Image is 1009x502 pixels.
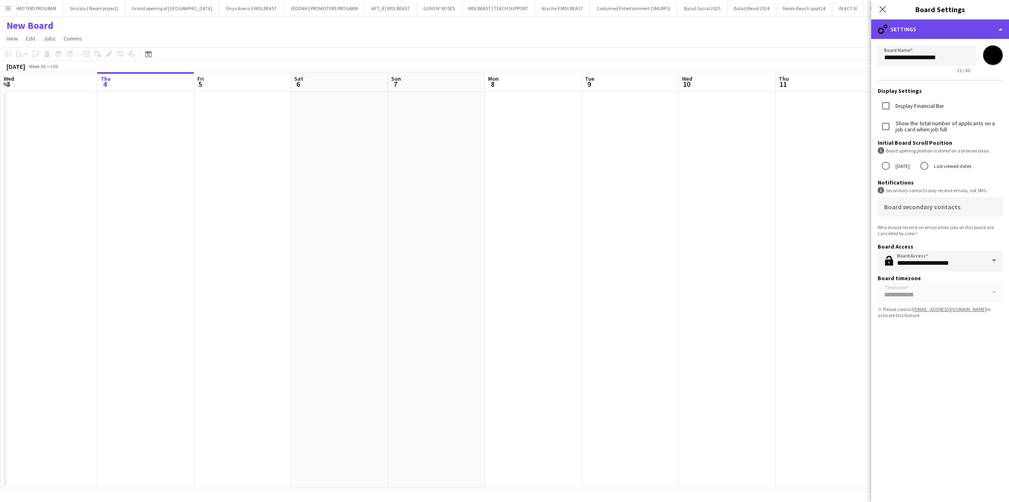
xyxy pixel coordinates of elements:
span: 5 [196,79,204,89]
span: 8 [487,79,499,89]
a: [EMAIL_ADDRESS][DOMAIN_NAME] [913,306,986,312]
span: Fri [197,75,204,82]
div: Who should receive an email when jobs on this board are cancelled by crew? [878,224,1003,236]
span: Wed [682,75,692,82]
button: Sindala ( Neom project) [63,0,125,16]
span: Week 36 [27,63,47,69]
button: New Board [864,0,900,16]
button: IN ACT III [832,0,864,16]
label: Show the total number of applicants on a job card when job full [894,120,1003,133]
button: AFT_R | MDLBEAST [365,0,417,16]
span: Thu [779,75,789,82]
h3: Notifications [878,179,1003,186]
span: 11 [778,79,789,89]
span: 4 [99,79,111,89]
button: Onyx Arena X MDLBEAST [219,0,284,16]
h3: Board Access [878,243,1003,250]
div: ⚠ Please contact to activate this feature [878,306,1003,318]
span: Edit [26,35,35,42]
button: Neom Beach sport24 [776,0,832,16]
div: Secondary contacts only receive emails, not SMS. [878,187,1003,194]
button: Grand opening of [GEOGRAPHIC_DATA] [125,0,219,16]
button: Atache X MDLBEAST [535,0,590,16]
h3: Board timezone [878,275,1003,282]
span: 21 / 60 [951,67,977,73]
h1: New Board [6,19,54,32]
span: 3 [2,79,14,89]
span: Sat [294,75,303,82]
span: View [6,35,18,42]
span: Mon [488,75,499,82]
a: View [3,33,21,44]
mat-label: Board secondary contacts [884,203,960,211]
h3: Initial Board Scroll Position [878,139,1003,146]
button: Costumed Entertainment (SMURFS) [590,0,677,16]
a: Comms [60,33,85,44]
span: Tue [585,75,594,82]
div: [DATE] [6,62,25,71]
a: Jobs [40,33,59,44]
button: Balad Social 2025 [677,0,727,16]
span: Jobs [43,35,56,42]
label: [DATE] [894,160,910,172]
h3: Display Settings [878,87,1003,94]
span: 9 [584,79,594,89]
label: Last viewed dates [932,160,971,172]
div: Settings [871,19,1009,39]
span: Sun [391,75,401,82]
button: Balad Beast 2024 [727,0,776,16]
button: MDLBEAST | TEACH SUPPORT [462,0,535,16]
button: GUNS N' ROSES [417,0,462,16]
span: 10 [681,79,692,89]
span: 6 [293,79,303,89]
div: +03 [50,63,58,69]
span: Comms [64,35,82,42]
label: Display Financial Bar [894,103,944,109]
span: 7 [390,79,401,89]
span: Wed [4,75,14,82]
h3: Board Settings [871,4,1009,15]
div: Board opening position is stored on a browser basis. [878,147,1003,154]
button: JEDDAH | PROMOTERS PROGRAM [284,0,365,16]
a: Edit [23,33,39,44]
span: Thu [101,75,111,82]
